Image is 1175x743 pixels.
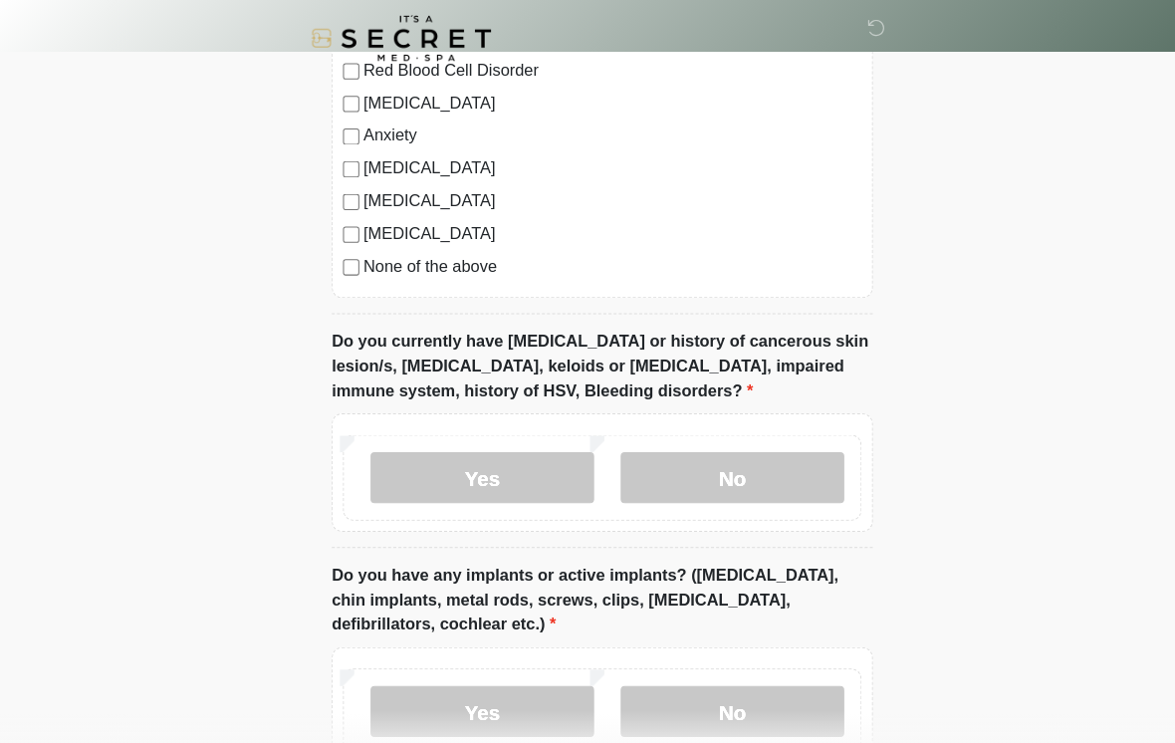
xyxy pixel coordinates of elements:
input: Anxiety [335,125,351,141]
img: It's A Secret Med Spa Logo [304,15,479,60]
input: [MEDICAL_DATA] [335,157,351,173]
label: No [605,669,823,719]
label: Yes [361,669,580,719]
label: [MEDICAL_DATA] [354,216,840,240]
input: [MEDICAL_DATA] [335,221,351,237]
label: None of the above [354,248,840,272]
label: [MEDICAL_DATA] [354,184,840,208]
label: Yes [361,441,580,491]
label: Anxiety [354,121,840,144]
input: [MEDICAL_DATA] [335,189,351,205]
input: [MEDICAL_DATA] [335,94,351,110]
label: [MEDICAL_DATA] [354,152,840,176]
label: [MEDICAL_DATA] [354,89,840,113]
label: No [605,441,823,491]
label: Do you currently have [MEDICAL_DATA] or history of cancerous skin lesion/s, [MEDICAL_DATA], keloi... [324,322,851,393]
label: Do you have any implants or active implants? ([MEDICAL_DATA], chin implants, metal rods, screws, ... [324,550,851,621]
input: None of the above [335,253,351,269]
